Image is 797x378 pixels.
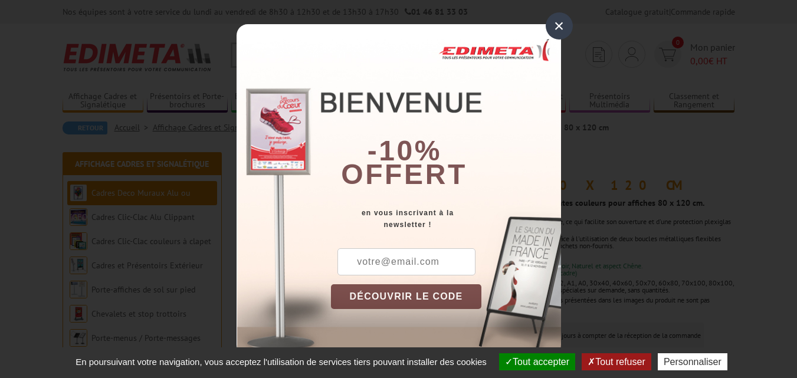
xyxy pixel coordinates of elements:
input: votre@email.com [337,248,475,275]
font: offert [341,159,467,190]
button: Personnaliser (fenêtre modale) [658,353,727,370]
button: Tout refuser [582,353,651,370]
button: DÉCOUVRIR LE CODE [331,284,482,309]
span: En poursuivant votre navigation, vous acceptez l'utilisation de services tiers pouvant installer ... [70,357,493,367]
button: Tout accepter [499,353,575,370]
b: -10% [368,135,442,166]
div: en vous inscrivant à la newsletter ! [331,207,561,231]
div: × [546,12,573,40]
